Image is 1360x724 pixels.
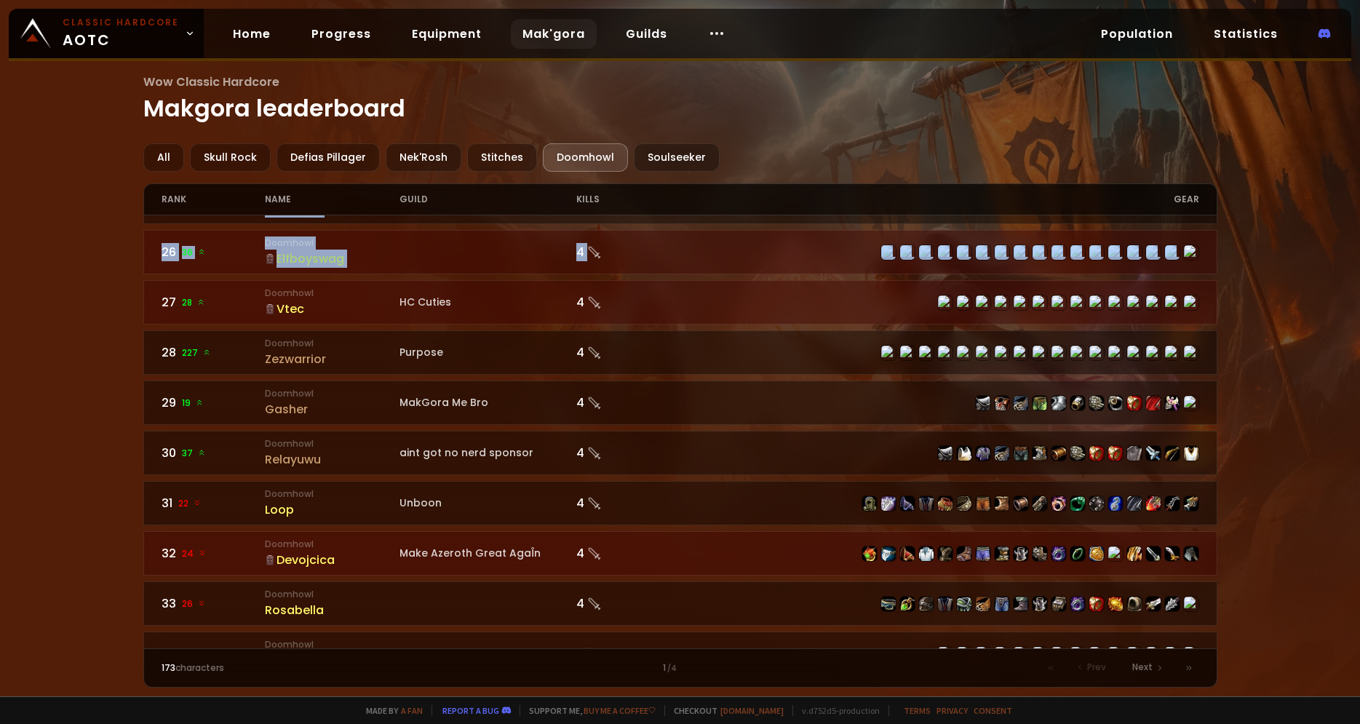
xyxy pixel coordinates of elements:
[182,296,205,309] span: 28
[576,444,680,462] div: 4
[265,437,399,450] small: Doomhowl
[976,396,990,410] img: item-10657
[576,494,680,512] div: 4
[1014,496,1028,511] img: item-16825
[1051,446,1066,461] img: item-9811
[265,387,399,400] small: Doomhowl
[162,184,266,215] div: rank
[399,184,576,215] div: guild
[143,531,1217,576] a: 3224 DoomhowlDevojcicaMake Azeroth Great AgaÎn4 item-10588item-13087item-7727item-16060item-13110...
[1033,496,1047,511] img: item-18823
[584,705,656,716] a: Buy me a coffee
[957,546,971,561] img: item-14588
[399,496,576,511] div: Unboon
[1070,597,1085,611] img: item-6414
[919,597,934,611] img: item-9834
[576,243,680,261] div: 4
[63,16,179,51] span: AOTC
[182,397,204,410] span: 19
[667,663,677,675] small: / 4
[1165,597,1180,611] img: item-6220
[265,300,399,318] div: Vtec
[937,705,968,716] a: Privacy
[63,16,179,29] small: Classic Hardcore
[182,246,206,259] span: 36
[1014,446,1028,461] img: item-15451
[162,594,266,613] div: 33
[265,400,399,418] div: Gasher
[792,705,880,716] span: v. d752d5 - production
[995,496,1009,511] img: item-16824
[162,645,266,663] div: 34
[1165,496,1180,511] img: item-13368
[957,597,971,611] img: item-15337
[900,496,915,511] img: item-16823
[900,597,915,611] img: item-12019
[576,394,680,412] div: 4
[862,546,877,561] img: item-10588
[182,597,206,610] span: 26
[265,601,399,619] div: Rosabella
[143,230,1217,274] a: 2636 DoomhowlElfboyswag4 item-4048item-10824item-4197item-7688item-6719item-9624item-6752item-474...
[881,496,896,511] img: item-15411
[399,295,576,310] div: HC Cuties
[1033,597,1047,611] img: item-18948
[143,280,1217,325] a: 2728 DoomhowlVtecHC Cuties4 item-7997item-10657item-2041item-10403item-6480item-9792item-4794item...
[162,544,266,562] div: 32
[162,243,266,261] div: 26
[182,547,207,560] span: 24
[143,143,184,172] div: All
[1087,661,1106,674] span: Prev
[182,447,206,460] span: 37
[143,581,1217,626] a: 3326 DoomhowlRosabella4 item-4385item-12019item-9834item-2105item-15337item-9801item-10410item-15...
[265,250,399,268] div: Elfboyswag
[386,143,461,172] div: Nek'Rosh
[143,431,1217,475] a: 3037 DoomhowlRelayuwuaint got no nerd sponsor4 item-10657item-5107item-15500item-6460item-15451it...
[976,546,990,561] img: item-9624
[1108,496,1123,511] img: item-18465
[1051,396,1066,410] img: item-6573
[1127,446,1142,461] img: item-15526
[265,501,399,519] div: Loop
[576,645,680,663] div: 3
[1184,546,1198,561] img: item-3111
[919,546,934,561] img: item-16060
[399,395,576,410] div: MakGora Me Bro
[143,481,1217,525] a: 3122 DoomhowlLoopUnboon4 item-16908item-15411item-16823item-2105item-16820item-16910item-16909ite...
[183,648,211,661] span: 164
[1070,396,1085,410] img: item-6574
[265,588,399,601] small: Doomhowl
[976,597,990,611] img: item-9801
[162,661,175,674] span: 173
[919,496,934,511] img: item-2105
[1070,546,1085,561] img: item-2951
[265,337,399,350] small: Doomhowl
[881,597,896,611] img: item-4385
[265,638,399,651] small: Doomhowl
[938,546,953,561] img: item-13110
[1146,496,1161,511] img: item-18816
[900,546,915,561] img: item-7727
[162,444,266,462] div: 30
[1127,597,1142,611] img: item-15354
[520,705,656,716] span: Support me,
[162,394,266,412] div: 29
[1051,597,1066,611] img: item-6605
[1089,597,1104,611] img: item-5001
[399,345,576,360] div: Purpose
[399,445,576,461] div: aint got no nerd sponsor
[1108,446,1123,461] img: item-12054
[976,446,990,461] img: item-15500
[162,343,266,362] div: 28
[265,538,399,551] small: Doomhowl
[400,19,493,49] a: Equipment
[190,143,271,172] div: Skull Rock
[1051,496,1066,511] img: item-17713
[995,546,1009,561] img: item-15142
[938,597,953,611] img: item-2105
[265,350,399,368] div: Zezwarrior
[1127,546,1142,561] img: item-13108
[1108,597,1123,611] img: item-209622
[1184,496,1198,511] img: item-2100
[995,446,1009,461] img: item-6460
